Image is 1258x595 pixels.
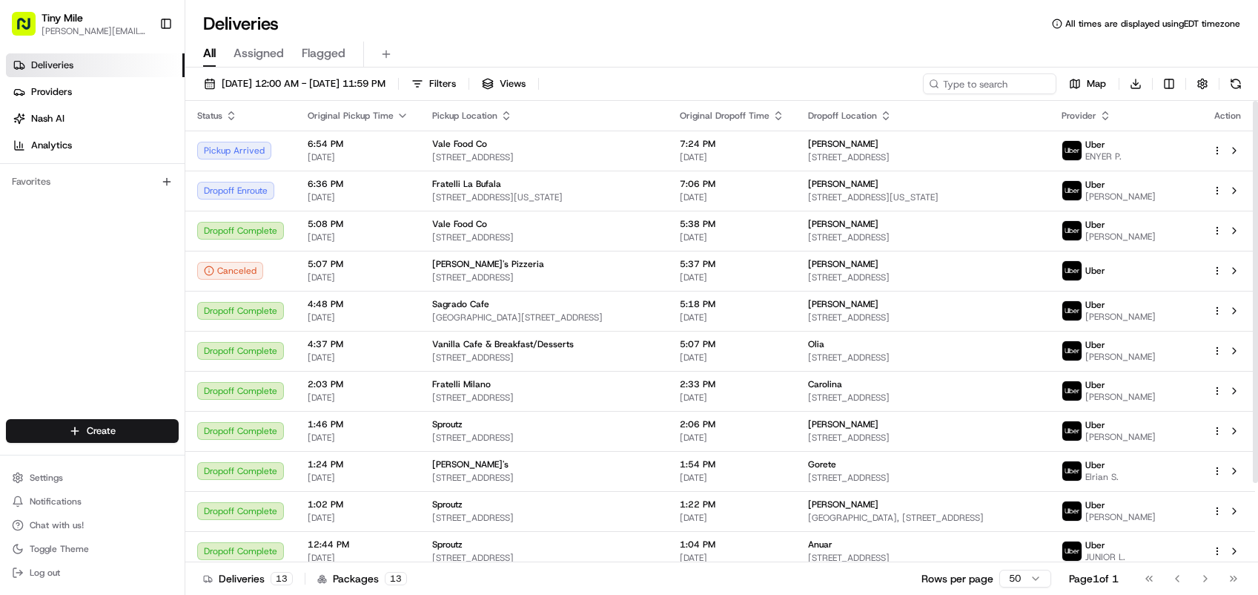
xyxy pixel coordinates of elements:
span: [STREET_ADDRESS] [432,231,656,243]
span: Uber [1085,299,1105,311]
span: Uber [1085,499,1105,511]
span: Map [1087,77,1106,91]
span: ENYER P. [1085,151,1122,162]
span: 5:07 PM [308,258,408,270]
div: Action [1212,110,1243,122]
span: [PERSON_NAME] [1085,431,1156,443]
span: Uber [1085,539,1105,551]
span: [DATE] [680,552,784,564]
span: Vanilla Cafe & Breakfast/Desserts [432,338,574,350]
input: Type to search [923,73,1056,94]
button: Tiny Mile [42,10,83,25]
p: Rows per page [921,571,993,586]
span: [DATE] [680,151,784,163]
span: [DATE] [308,552,408,564]
span: All times are displayed using EDT timezone [1065,18,1240,30]
span: [STREET_ADDRESS] [432,512,656,524]
span: [STREET_ADDRESS][US_STATE] [808,191,1039,203]
span: Elrian S. [1085,471,1119,483]
span: [PERSON_NAME][EMAIL_ADDRESS] [42,25,148,37]
a: Providers [6,80,185,104]
span: Uber [1085,179,1105,191]
button: Log out [6,562,179,583]
button: Create [6,419,179,443]
span: Toggle Theme [30,543,89,555]
span: [DATE] [680,191,784,203]
span: [STREET_ADDRESS] [432,272,656,283]
span: Flagged [302,45,345,62]
span: [PERSON_NAME] [808,258,878,270]
span: [PERSON_NAME] [808,178,878,190]
div: Page 1 of 1 [1069,571,1119,586]
span: [DATE] [680,312,784,323]
span: 2:33 PM [680,378,784,390]
span: [DATE] [308,392,408,404]
span: Vale Food Co [432,138,487,150]
span: [PERSON_NAME] [1085,311,1156,323]
img: uber-new-logo.jpeg [1062,141,1082,160]
span: [STREET_ADDRESS] [808,432,1039,444]
span: [STREET_ADDRESS] [808,272,1039,283]
span: Original Dropoff Time [680,110,769,122]
span: [PERSON_NAME] [808,499,878,510]
span: Assigned [234,45,284,62]
img: uber-new-logo.jpeg [1062,421,1082,441]
span: 5:37 PM [680,258,784,270]
div: Packages [317,571,407,586]
span: Views [500,77,526,91]
span: Uber [1085,265,1105,277]
span: [PERSON_NAME] [1085,351,1156,363]
span: 1:46 PM [308,418,408,430]
span: 2:03 PM [308,378,408,390]
span: Nash AI [31,112,64,125]
img: uber-new-logo.jpeg [1062,261,1082,280]
div: Favorites [6,170,179,194]
span: [STREET_ADDRESS][US_STATE] [432,191,656,203]
span: [PERSON_NAME] [1085,231,1156,243]
span: Carolina [808,378,842,390]
span: [DATE] [308,231,408,243]
span: [PERSON_NAME] [1085,391,1156,403]
div: Deliveries [203,571,293,586]
button: Canceled [197,262,263,280]
span: [DATE] [680,231,784,243]
span: Pickup Location [432,110,497,122]
span: [STREET_ADDRESS] [432,151,656,163]
span: 4:37 PM [308,338,408,350]
span: Notifications [30,496,82,507]
span: [DATE] [680,512,784,524]
span: Settings [30,472,63,484]
span: 6:54 PM [308,138,408,150]
span: [STREET_ADDRESS] [432,392,656,404]
span: Uber [1085,219,1105,231]
img: uber-new-logo.jpeg [1062,341,1082,361]
a: Nash AI [6,107,185,131]
span: [STREET_ADDRESS] [808,352,1039,364]
span: [DATE] [308,272,408,283]
span: [DATE] [308,151,408,163]
span: JUNIOR L. [1085,551,1125,563]
a: Deliveries [6,53,185,77]
span: Uber [1085,419,1105,431]
span: [DATE] [308,352,408,364]
span: [STREET_ADDRESS] [432,432,656,444]
div: 13 [271,572,293,585]
span: 12:44 PM [308,539,408,550]
span: Analytics [31,139,72,152]
span: Fratelli Milano [432,378,491,390]
span: [PERSON_NAME] [1085,191,1156,203]
span: 5:18 PM [680,298,784,310]
span: 4:48 PM [308,298,408,310]
span: Log out [30,567,60,579]
span: Sagrado Cafe [432,298,489,310]
button: Toggle Theme [6,539,179,559]
span: Anuar [808,539,832,550]
span: All [203,45,216,62]
span: Dropoff Location [808,110,877,122]
button: Views [475,73,532,94]
span: [STREET_ADDRESS] [808,231,1039,243]
span: [STREET_ADDRESS] [808,552,1039,564]
span: Uber [1085,139,1105,151]
span: Fratelli La Bufala [432,178,501,190]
